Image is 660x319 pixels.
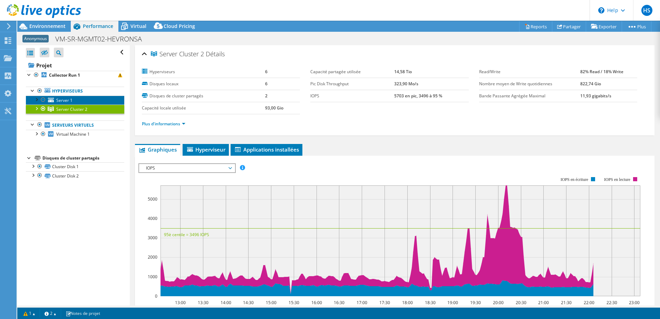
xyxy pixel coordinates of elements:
[265,300,276,306] text: 15:00
[22,35,49,42] span: Anonymous
[394,93,442,99] b: 5703 en pic, 3496 à 95 %
[379,300,390,306] text: 17:30
[56,131,90,137] span: Virtual Machine 1
[493,300,503,306] text: 20:00
[394,69,412,75] b: 14,58 Tio
[26,130,124,139] a: Virtual Machine 1
[197,300,208,306] text: 13:30
[148,254,157,260] text: 2000
[19,309,40,318] a: 1
[83,23,113,29] span: Performance
[356,300,367,306] text: 17:00
[175,300,185,306] text: 13:00
[265,93,268,99] b: 2
[234,146,299,153] span: Applications installées
[206,50,225,58] span: Détails
[56,97,72,103] span: Server 1
[310,80,394,87] label: Pic Disk Throughput
[142,93,265,99] label: Disques de cluster partagés
[26,171,124,180] a: Cluster Disk 2
[552,21,586,32] a: Partager
[26,162,124,171] a: Cluster Disk 1
[138,146,177,153] span: Graphiques
[26,60,124,71] a: Projet
[148,235,157,241] text: 3000
[143,164,231,172] span: IOPS
[580,81,601,87] b: 822,74 Gio
[311,300,322,306] text: 16:00
[479,93,580,99] label: Bande Passante Agrégée Maximal
[40,309,61,318] a: 2
[52,35,153,43] h1: VM-SR-MGMT02-HEVRONSA
[333,300,344,306] text: 16:30
[447,300,458,306] text: 19:00
[142,80,265,87] label: Disques locaux
[586,21,622,32] a: Exporter
[265,105,283,111] b: 93,00 Gio
[641,5,652,16] span: HS
[470,300,481,306] text: 19:30
[622,21,651,32] a: Plus
[580,93,611,99] b: 11,93 gigabits/s
[142,121,185,127] a: Plus d'informations
[26,105,124,114] a: Server Cluster 2
[583,300,594,306] text: 22:00
[61,309,105,318] a: Notes de projet
[606,300,617,306] text: 22:30
[148,274,157,280] text: 1000
[151,51,204,58] span: Server Cluster 2
[265,69,268,75] b: 6
[29,23,66,29] span: Environnement
[425,300,435,306] text: 18:30
[394,81,418,87] b: 323,90 Mo/s
[580,69,623,75] b: 82% Read / 18% Write
[479,68,580,75] label: Read/Write
[310,93,394,99] label: IOPS
[402,300,412,306] text: 18:00
[148,196,157,202] text: 5000
[155,293,157,299] text: 0
[243,300,253,306] text: 14:30
[288,300,299,306] text: 15:30
[519,21,552,32] a: Reports
[130,23,146,29] span: Virtual
[561,300,571,306] text: 21:30
[265,81,268,87] b: 6
[142,68,265,75] label: Hyperviseurs
[26,87,124,96] a: Hyperviseurs
[56,106,87,112] span: Server Cluster 2
[164,23,195,29] span: Cloud Pricing
[629,300,639,306] text: 23:00
[604,177,630,182] text: IOPS en lecture
[148,215,157,221] text: 4000
[310,68,394,75] label: Capacité partagée utilisée
[26,71,124,80] a: Collector Run 1
[515,300,526,306] text: 20:30
[598,7,604,13] svg: \n
[479,80,580,87] label: Nombre moyen de Write quotidiennes
[49,72,80,78] b: Collector Run 1
[26,96,124,105] a: Server 1
[142,105,265,112] label: Capacité locale utilisée
[186,146,225,153] span: Hyperviseur
[220,300,231,306] text: 14:00
[164,232,209,238] text: 95è centile = 3496 IOPS
[42,154,124,162] div: Disques de cluster partagés
[26,120,124,129] a: Serveurs virtuels
[561,177,588,182] text: IOPS en écriture
[538,300,549,306] text: 21:00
